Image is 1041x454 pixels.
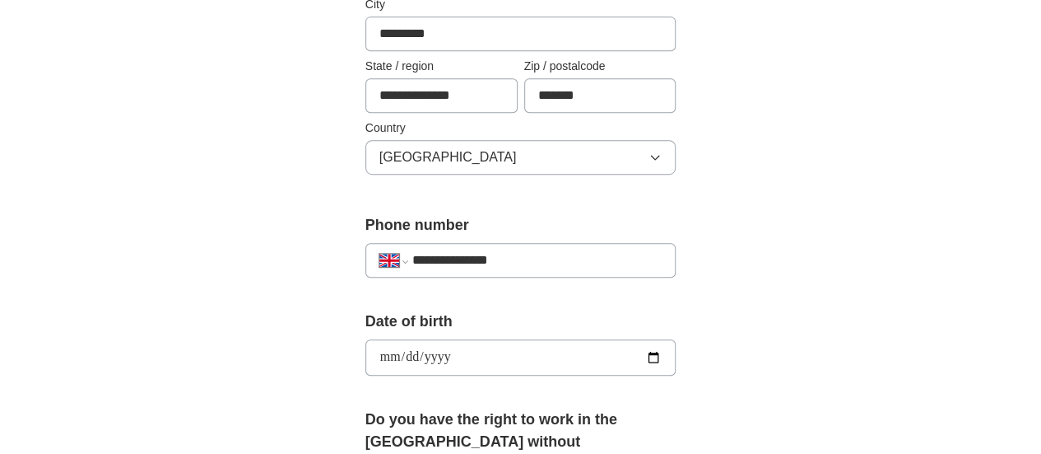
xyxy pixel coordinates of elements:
label: Zip / postalcode [524,58,676,75]
label: State / region [365,58,518,75]
label: Country [365,119,676,137]
label: Phone number [365,214,676,236]
label: Date of birth [365,311,676,333]
button: [GEOGRAPHIC_DATA] [365,140,676,175]
span: [GEOGRAPHIC_DATA] [379,147,517,167]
